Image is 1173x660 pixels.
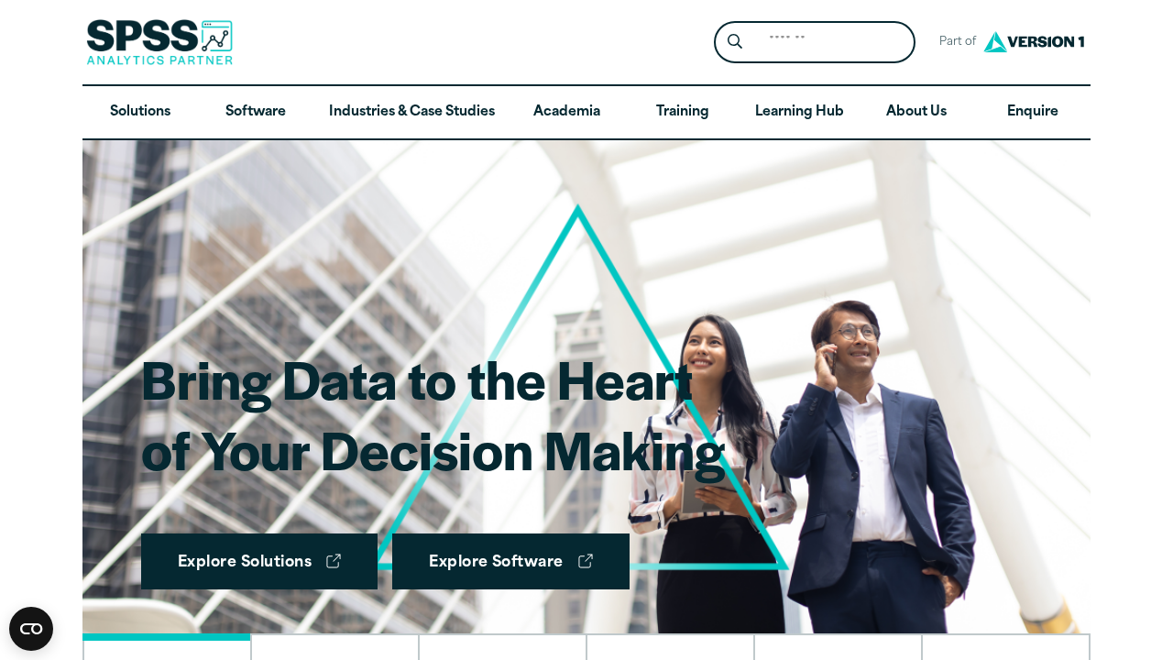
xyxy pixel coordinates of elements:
[728,34,742,49] svg: Search magnifying glass icon
[930,29,979,56] span: Part of
[714,21,915,64] form: Site Header Search Form
[510,86,625,139] a: Academia
[740,86,859,139] a: Learning Hub
[141,343,725,485] h1: Bring Data to the Heart of Your Decision Making
[859,86,974,139] a: About Us
[9,607,53,651] button: Open CMP widget
[392,533,630,590] a: Explore Software
[141,533,378,590] a: Explore Solutions
[198,86,313,139] a: Software
[625,86,740,139] a: Training
[82,86,198,139] a: Solutions
[979,25,1089,59] img: Version1 Logo
[86,19,233,65] img: SPSS Analytics Partner
[314,86,510,139] a: Industries & Case Studies
[82,86,1091,139] nav: Desktop version of site main menu
[975,86,1091,139] a: Enquire
[718,26,752,60] button: Search magnifying glass icon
